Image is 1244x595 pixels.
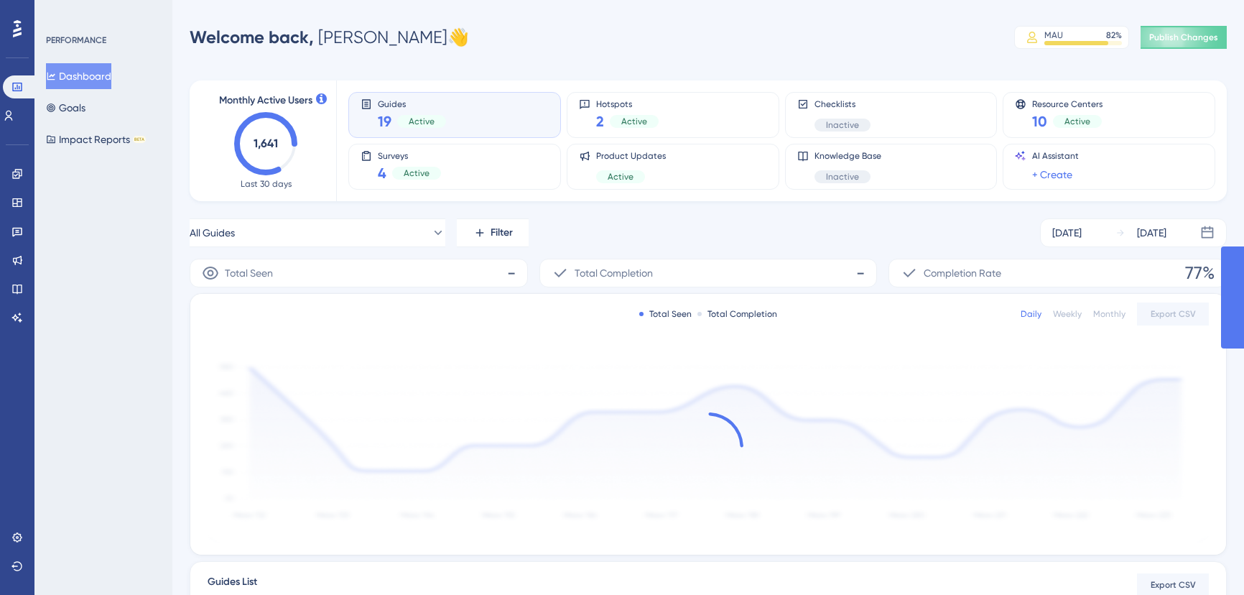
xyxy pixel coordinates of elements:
span: Active [608,171,633,183]
span: - [856,262,865,285]
span: Publish Changes [1149,32,1218,43]
span: Guides [378,98,446,109]
span: 77% [1185,262,1215,285]
span: Surveys [378,150,441,160]
span: Active [404,167,430,179]
button: All Guides [190,218,445,247]
span: Knowledge Base [814,150,881,162]
span: Resource Centers [1032,98,1103,109]
div: Total Completion [697,308,777,320]
span: AI Assistant [1032,150,1079,162]
span: Inactive [826,171,859,183]
button: Publish Changes [1141,26,1227,49]
span: Inactive [826,119,859,131]
button: Export CSV [1137,303,1209,326]
span: - [507,262,516,285]
a: + Create [1032,166,1072,183]
span: Filter [491,224,513,241]
button: Impact ReportsBETA [46,126,146,152]
span: Checklists [814,98,871,110]
span: Hotspots [596,98,659,109]
span: Total Completion [575,264,653,282]
span: Export CSV [1151,579,1196,591]
div: [DATE] [1052,224,1082,241]
text: 1,641 [254,137,278,150]
span: Active [1064,116,1090,127]
span: Active [621,116,647,127]
div: Daily [1021,308,1041,320]
div: MAU [1044,29,1063,41]
span: Product Updates [596,150,666,162]
span: Monthly Active Users [219,92,312,109]
button: Filter [457,218,529,247]
div: Weekly [1053,308,1082,320]
span: Last 30 days [241,178,292,190]
span: 19 [378,111,391,132]
span: 4 [378,163,386,183]
iframe: UserGuiding AI Assistant Launcher [1184,538,1227,581]
span: 2 [596,111,604,132]
div: Total Seen [639,308,692,320]
span: 10 [1032,111,1047,132]
span: Export CSV [1151,308,1196,320]
button: Goals [46,95,85,121]
div: Monthly [1093,308,1125,320]
span: Total Seen [225,264,273,282]
span: Completion Rate [924,264,1001,282]
span: Active [409,116,435,127]
div: PERFORMANCE [46,34,106,46]
span: Welcome back, [190,27,314,47]
div: [DATE] [1137,224,1166,241]
div: [PERSON_NAME] 👋 [190,26,469,49]
span: All Guides [190,224,235,241]
div: BETA [133,136,146,143]
div: 82 % [1106,29,1122,41]
button: Dashboard [46,63,111,89]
